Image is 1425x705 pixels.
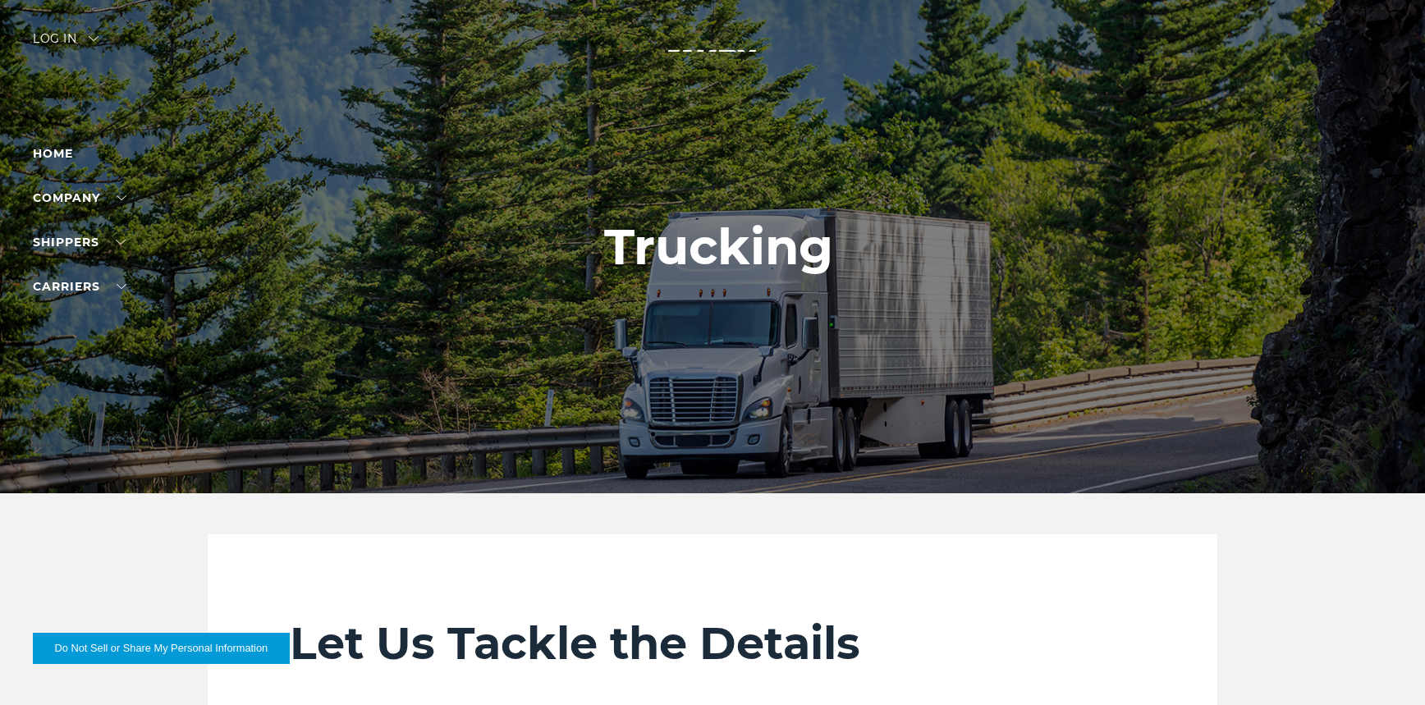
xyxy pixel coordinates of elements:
[290,616,1135,671] h2: Let Us Tackle the Details
[33,279,126,294] a: Carriers
[33,190,126,205] a: Company
[651,33,774,105] img: kbx logo
[33,33,99,57] div: Log in
[33,146,73,161] a: Home
[89,36,99,41] img: arrow
[33,633,290,664] button: Do Not Sell or Share My Personal Information
[33,235,126,249] a: SHIPPERS
[604,219,833,275] h1: Trucking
